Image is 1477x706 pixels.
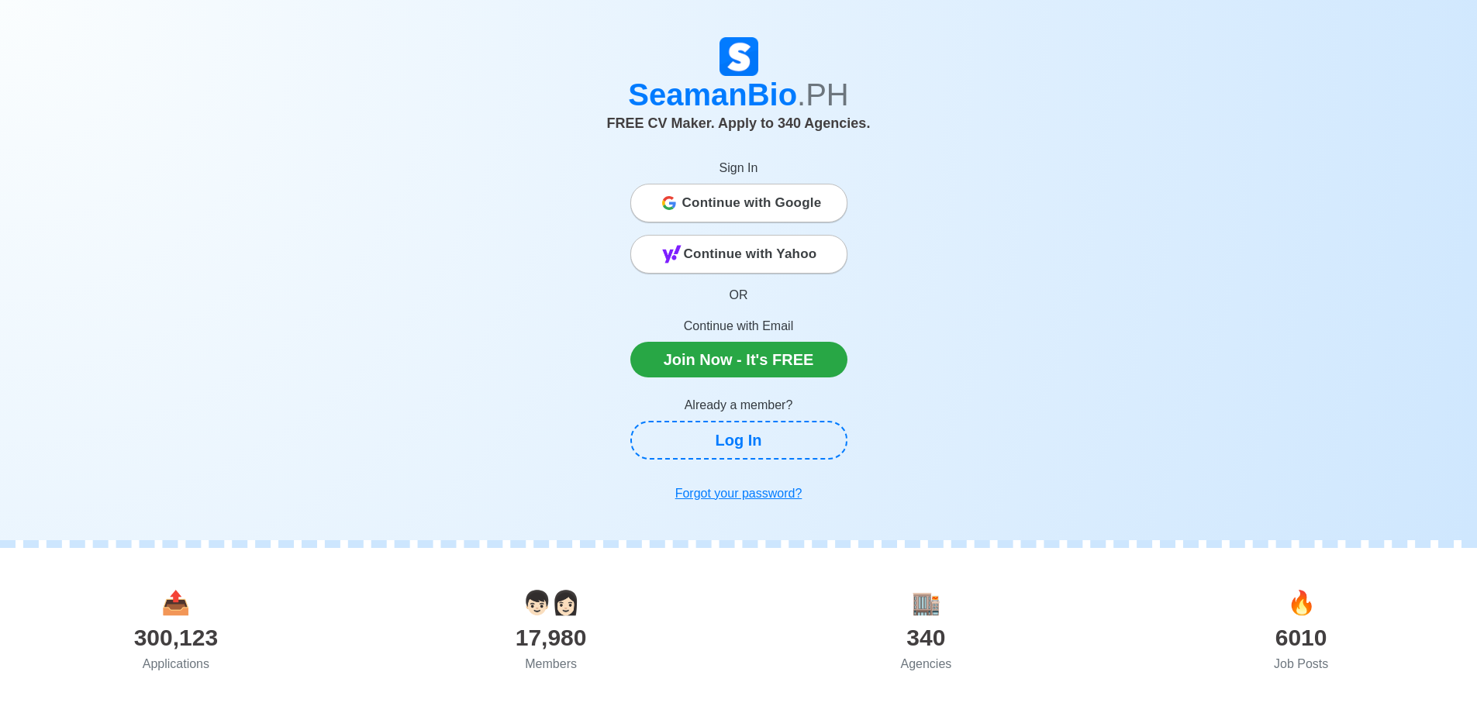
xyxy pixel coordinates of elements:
span: .PH [797,77,849,112]
span: Continue with Google [682,188,822,219]
a: Forgot your password? [630,478,847,509]
p: Already a member? [630,396,847,415]
a: Join Now - It's FREE [630,342,847,377]
div: Agencies [739,655,1114,673]
h1: SeamanBio [309,76,1169,113]
div: 17,980 [364,620,739,655]
span: FREE CV Maker. Apply to 340 Agencies. [607,115,871,131]
img: Logo [720,37,758,76]
div: Members [364,655,739,673]
span: users [523,590,580,615]
p: Sign In [630,159,847,177]
p: Continue with Email [630,317,847,336]
button: Continue with Google [630,184,847,222]
span: jobs [1287,590,1316,615]
button: Continue with Yahoo [630,235,847,274]
p: OR [630,286,847,305]
span: applications [161,590,190,615]
span: agencies [912,590,940,615]
u: Forgot your password? [675,487,802,500]
a: Log In [630,421,847,460]
div: 340 [739,620,1114,655]
span: Continue with Yahoo [684,239,817,270]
